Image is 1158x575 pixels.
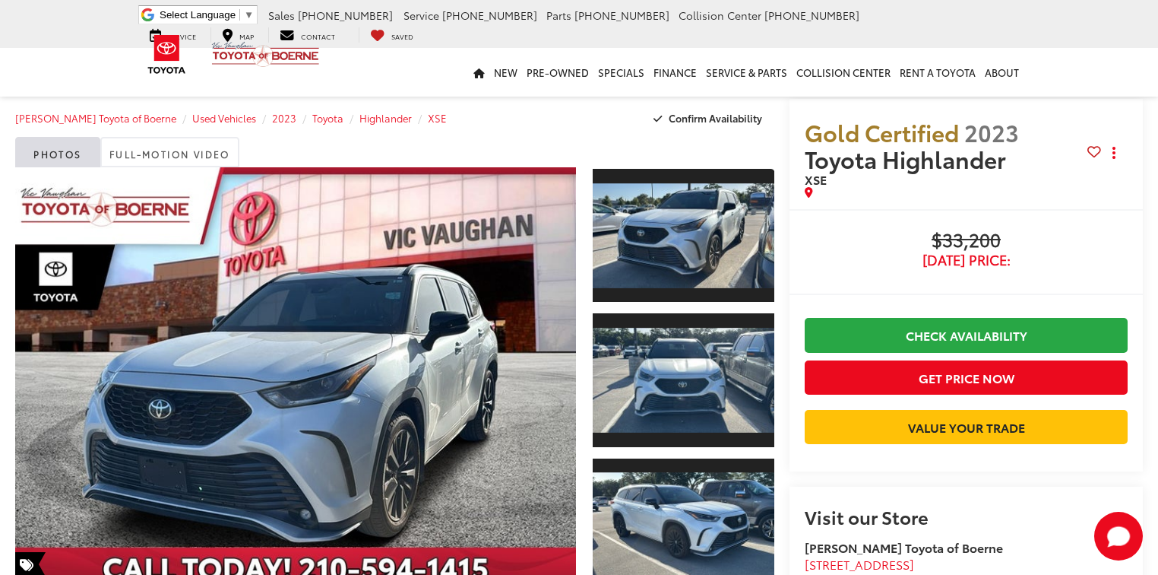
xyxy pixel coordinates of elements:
span: ​ [239,9,240,21]
a: Map [210,27,265,43]
a: Check Availability [805,318,1128,352]
span: $33,200 [805,230,1128,253]
a: New [489,48,522,97]
span: Sales [268,8,295,23]
a: Rent a Toyota [895,48,980,97]
button: Confirm Availability [645,105,775,132]
span: Service [403,8,439,23]
a: Collision Center [792,48,895,97]
svg: Start Chat [1094,512,1143,561]
a: Value Your Trade [805,410,1128,444]
a: My Saved Vehicles [359,27,425,43]
span: [DATE] Price: [805,253,1128,268]
span: [PHONE_NUMBER] [764,8,859,23]
a: Specials [593,48,649,97]
a: Service [138,27,207,43]
a: XSE [428,111,447,125]
span: dropdown dots [1112,147,1115,159]
a: Photos [15,137,100,167]
span: Toyota Highlander [805,142,1011,175]
a: Contact [268,27,346,43]
span: Collision Center [679,8,761,23]
span: Gold Certified [805,116,959,148]
span: Select Language [160,9,236,21]
a: Service & Parts: Opens in a new tab [701,48,792,97]
a: Highlander [359,111,412,125]
img: Toyota [138,30,195,79]
img: 2023 Toyota Highlander XSE [590,328,776,433]
span: [STREET_ADDRESS] [805,555,914,573]
span: Saved [391,31,413,41]
a: Expand Photo 2 [593,312,774,448]
img: 2023 Toyota Highlander XSE [590,183,776,288]
button: Get Price Now [805,361,1128,395]
button: Actions [1101,140,1128,167]
a: Expand Photo 1 [593,167,774,303]
a: [PERSON_NAME] Toyota of Boerne [15,111,176,125]
span: [PHONE_NUMBER] [298,8,393,23]
a: Finance [649,48,701,97]
a: Select Language​ [160,9,254,21]
a: Toyota [312,111,343,125]
img: Vic Vaughan Toyota of Boerne [211,41,320,68]
a: Used Vehicles [192,111,256,125]
a: Pre-Owned [522,48,593,97]
span: Parts [546,8,571,23]
span: [PHONE_NUMBER] [574,8,669,23]
button: Toggle Chat Window [1094,512,1143,561]
span: ▼ [244,9,254,21]
strong: [PERSON_NAME] Toyota of Boerne [805,538,1003,556]
span: 2023 [964,116,1019,148]
span: XSE [805,170,827,188]
a: 2023 [272,111,296,125]
h2: Visit our Store [805,507,1128,526]
span: [PHONE_NUMBER] [442,8,537,23]
a: Home [469,48,489,97]
a: About [980,48,1024,97]
span: Confirm Availability [669,111,762,125]
a: Full-Motion Video [100,137,239,167]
